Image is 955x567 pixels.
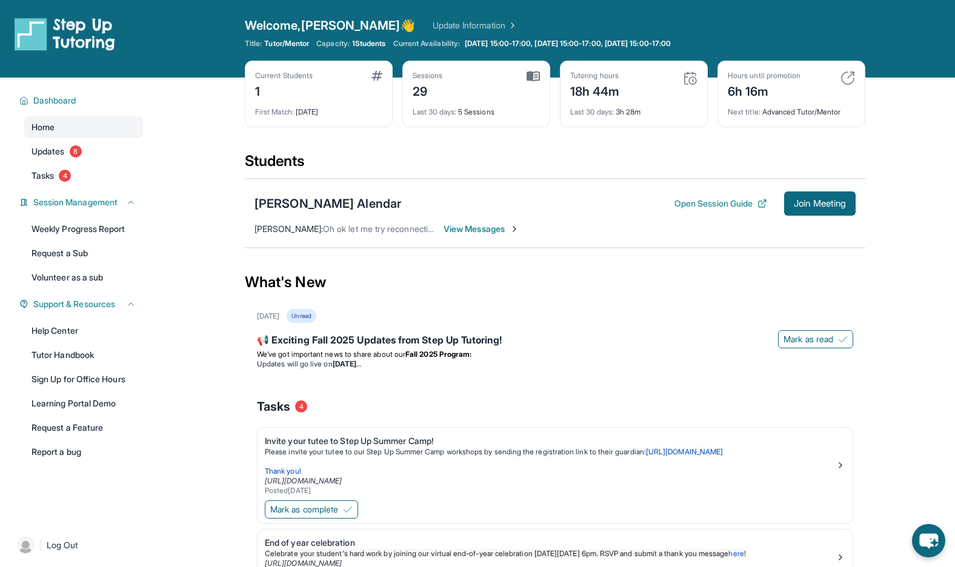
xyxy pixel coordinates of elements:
[28,298,136,310] button: Support & Resources
[12,532,143,559] a: |Log Out
[840,71,855,85] img: card
[270,503,338,516] span: Mark as complete
[570,100,697,117] div: 3h 28m
[265,476,342,485] a: [URL][DOMAIN_NAME]
[24,116,143,138] a: Home
[24,417,143,439] a: Request a Feature
[728,71,800,81] div: Hours until promotion
[728,100,855,117] div: Advanced Tutor/Mentor
[255,107,294,116] span: First Match :
[24,441,143,463] a: Report a bug
[24,393,143,414] a: Learning Portal Demo
[570,71,620,81] div: Tutoring hours
[70,145,82,157] span: 8
[255,100,382,117] div: [DATE]
[444,223,519,235] span: View Messages
[15,17,115,51] img: logo
[28,94,136,107] button: Dashboard
[674,197,767,210] button: Open Session Guide
[255,224,323,234] span: [PERSON_NAME] :
[287,309,316,323] div: Unread
[245,256,865,309] div: What's New
[17,537,34,554] img: user-img
[570,81,620,100] div: 18h 44m
[728,107,760,116] span: Next title :
[465,39,671,48] span: [DATE] 15:00-17:00, [DATE] 15:00-17:00, [DATE] 15:00-17:00
[646,447,723,456] a: [URL][DOMAIN_NAME]
[510,224,519,234] img: Chevron-Right
[24,242,143,264] a: Request a Sub
[255,195,401,212] div: [PERSON_NAME] Alendar
[257,311,279,321] div: [DATE]
[24,218,143,240] a: Weekly Progress Report
[413,100,540,117] div: 5 Sessions
[413,71,443,81] div: Sessions
[413,81,443,100] div: 29
[39,538,42,552] span: |
[24,344,143,366] a: Tutor Handbook
[32,145,65,157] span: Updates
[255,81,313,100] div: 1
[24,267,143,288] a: Volunteer as a sub
[257,350,405,359] span: We’ve got important news to share about our
[257,398,290,415] span: Tasks
[265,537,836,549] div: End of year celebration
[838,334,848,344] img: Mark as read
[24,165,143,187] a: Tasks4
[32,170,54,182] span: Tasks
[265,549,836,559] p: !
[570,107,614,116] span: Last 30 days :
[255,71,313,81] div: Current Students
[316,39,350,48] span: Capacity:
[47,539,78,551] span: Log Out
[527,71,540,82] img: card
[265,486,836,496] div: Posted [DATE]
[245,39,262,48] span: Title:
[32,121,55,133] span: Home
[265,549,728,558] span: Celebrate your student's hard work by joining our virtual end-of-year celebration [DATE][DATE] 6p...
[505,19,517,31] img: Chevron Right
[728,81,800,100] div: 6h 16m
[265,435,836,447] div: Invite your tutee to Step Up Summer Camp!
[258,428,853,498] a: Invite your tutee to Step Up Summer Camp!Please invite your tutee to our Step Up Summer Camp work...
[257,359,853,369] li: Updates will go live on
[24,141,143,162] a: Updates8
[433,19,517,31] a: Update Information
[295,400,307,413] span: 4
[33,298,115,310] span: Support & Resources
[59,170,71,182] span: 4
[462,39,673,48] a: [DATE] 15:00-17:00, [DATE] 15:00-17:00, [DATE] 15:00-17:00
[393,39,460,48] span: Current Availability:
[245,17,416,34] span: Welcome, [PERSON_NAME] 👋
[33,94,76,107] span: Dashboard
[728,549,744,558] a: here
[245,151,865,178] div: Students
[794,200,846,207] span: Join Meeting
[784,333,833,345] span: Mark as read
[333,359,361,368] strong: [DATE]
[265,466,301,476] span: Thank you!
[24,320,143,342] a: Help Center
[784,191,856,216] button: Join Meeting
[33,196,118,208] span: Session Management
[778,330,853,348] button: Mark as read
[413,107,456,116] span: Last 30 days :
[24,368,143,390] a: Sign Up for Office Hours
[265,500,358,519] button: Mark as complete
[371,71,382,81] img: card
[683,71,697,85] img: card
[264,39,309,48] span: Tutor/Mentor
[343,505,353,514] img: Mark as complete
[912,524,945,557] button: chat-button
[323,224,438,234] span: Oh ok let me try reconnecting
[405,350,471,359] strong: Fall 2025 Program:
[265,447,836,457] p: Please invite your tutee to our Step Up Summer Camp workshops by sending the registration link to...
[352,39,386,48] span: 1 Students
[28,196,136,208] button: Session Management
[257,333,853,350] div: 📢 Exciting Fall 2025 Updates from Step Up Tutoring!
